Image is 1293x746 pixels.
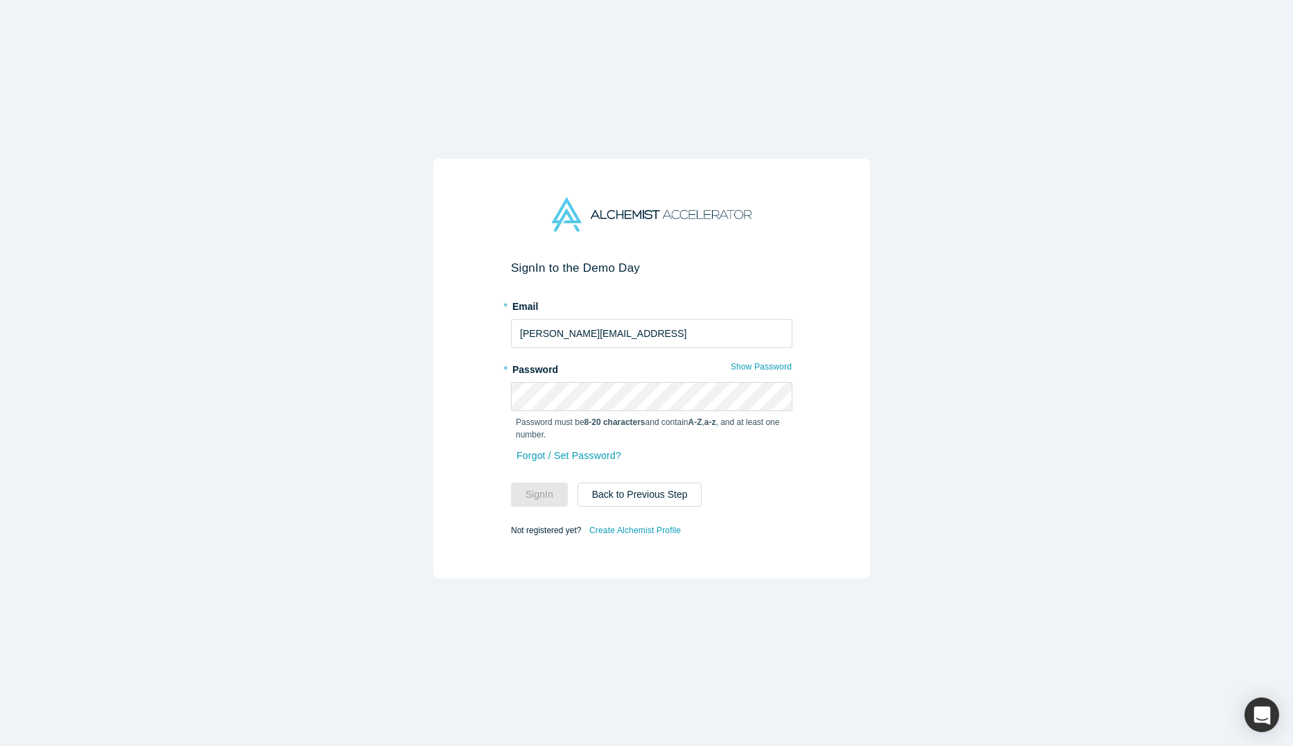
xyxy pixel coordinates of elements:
label: Password [511,358,792,377]
a: Create Alchemist Profile [589,521,682,539]
button: Back to Previous Step [578,483,702,507]
span: Not registered yet? [511,526,581,535]
h2: Sign In to the Demo Day [511,261,792,275]
strong: A-Z [688,417,702,427]
p: Password must be and contain , , and at least one number. [516,416,788,441]
a: Forgot / Set Password? [516,444,622,468]
button: Show Password [730,358,792,376]
button: SignIn [511,483,568,507]
strong: a-z [704,417,716,427]
strong: 8-20 characters [584,417,645,427]
img: Alchemist Accelerator Logo [552,198,752,232]
label: Email [511,295,792,314]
